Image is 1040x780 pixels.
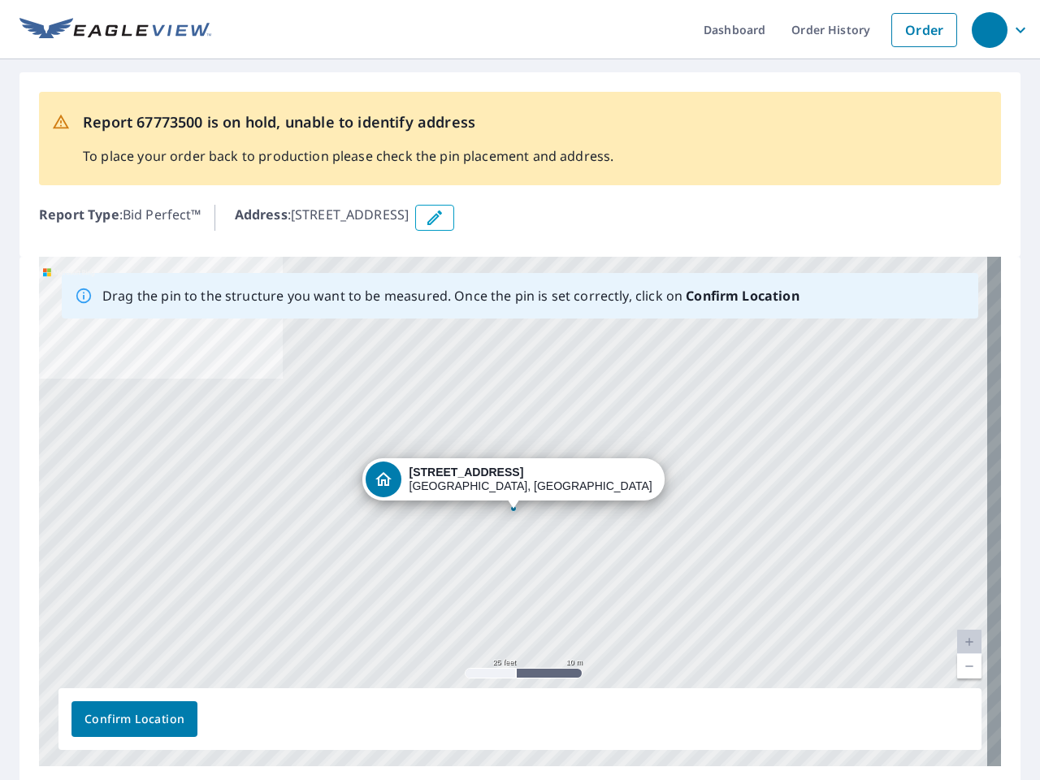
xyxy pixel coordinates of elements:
button: Confirm Location [71,701,197,737]
p: To place your order back to production please check the pin placement and address. [83,146,613,166]
strong: [STREET_ADDRESS] [409,466,524,479]
a: Current Level 20, Zoom Out [957,654,981,678]
b: Report Type [39,206,119,223]
p: : [STREET_ADDRESS] [235,205,409,231]
p: : Bid Perfect™ [39,205,201,231]
div: [GEOGRAPHIC_DATA], [GEOGRAPHIC_DATA] 28412 [409,466,653,493]
p: Report 67773500 is on hold, unable to identify address [83,111,613,133]
a: Current Level 20, Zoom In Disabled [957,630,981,654]
span: Confirm Location [84,709,184,730]
img: EV Logo [19,18,211,42]
b: Address [235,206,288,223]
a: Order [891,13,957,47]
b: Confirm Location [686,287,799,305]
p: Drag the pin to the structure you want to be measured. Once the pin is set correctly, click on [102,286,799,305]
div: Dropped pin, building 1, Residential property, 112 Cormorant Way Wilmington, NC 28412 [362,458,665,509]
